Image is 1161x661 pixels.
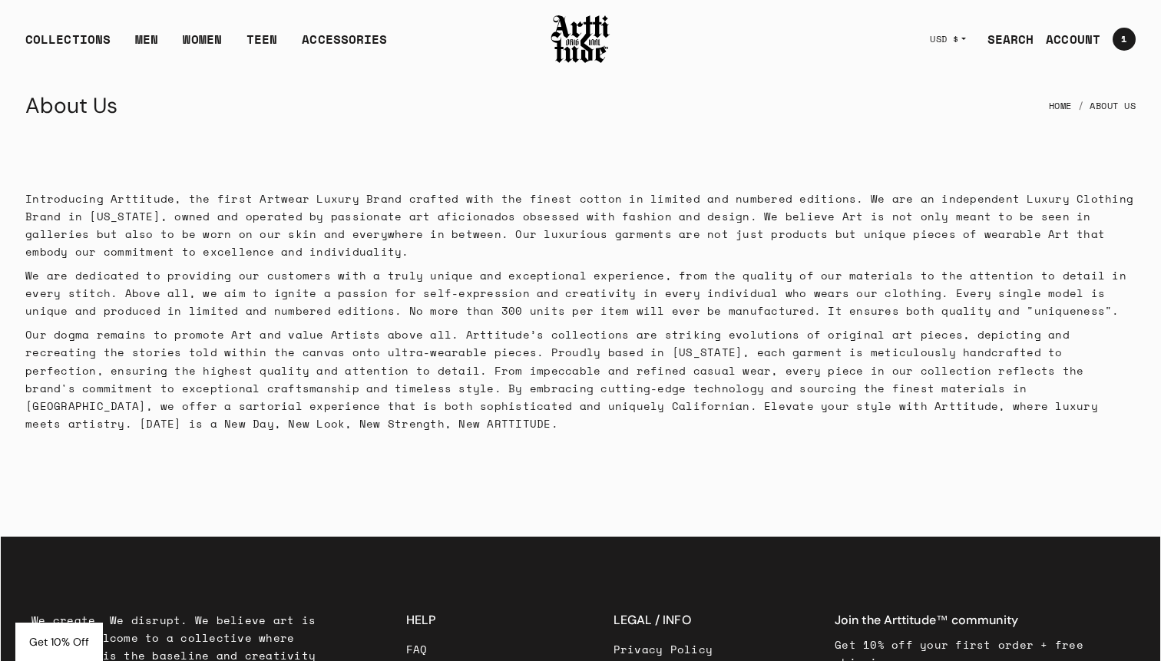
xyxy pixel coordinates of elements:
div: COLLECTIONS [25,30,111,61]
h4: Join the Arttitude™ community [835,611,1130,630]
h3: HELP [406,611,534,630]
a: MEN [135,30,158,61]
span: USD $ [930,33,959,45]
a: ACCOUNT [1034,24,1100,55]
a: TEEN [246,30,277,61]
li: About Us [1072,89,1136,123]
p: We are dedicated to providing our customers with a truly unique and exceptional experience, from ... [25,266,1136,319]
a: SEARCH [975,24,1034,55]
span: 1 [1121,35,1126,44]
a: WOMEN [183,30,222,61]
h1: About Us [25,88,117,124]
h3: LEGAL / INFO [614,611,756,630]
ul: Main navigation [13,30,399,61]
div: ACCESSORIES [302,30,387,61]
div: Get 10% Off [15,623,103,661]
p: Our dogma remains to promote Art and value Artists above all. Arttitude’s collections are strikin... [25,326,1136,432]
img: Arttitude [550,13,611,65]
p: Introducing Arttitude, the first Artwear Luxury Brand crafted with the finest cotton in limited a... [25,190,1136,260]
span: Get 10% Off [29,635,89,649]
a: Home [1049,89,1072,123]
button: USD $ [921,22,975,56]
a: Open cart [1100,21,1136,57]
